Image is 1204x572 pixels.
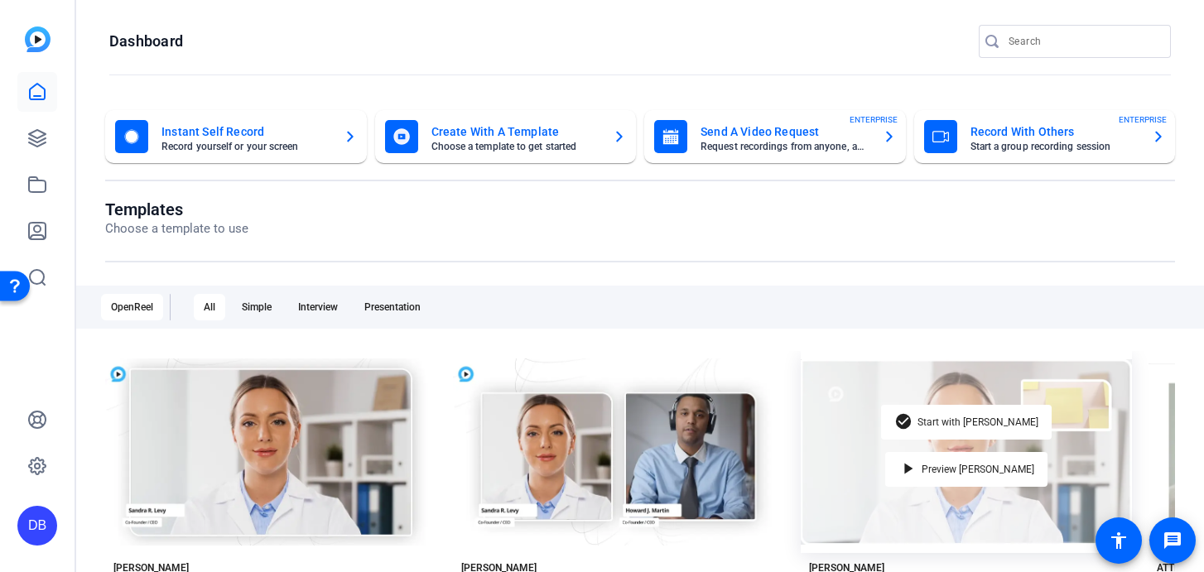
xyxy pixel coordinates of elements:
mat-icon: message [1163,531,1182,550]
h1: Templates [105,199,248,219]
div: OpenReel [101,294,163,320]
mat-card-title: Record With Others [970,122,1139,142]
h1: Dashboard [109,31,183,51]
div: All [194,294,225,320]
mat-card-title: Instant Self Record [161,122,330,142]
mat-card-subtitle: Start a group recording session [970,142,1139,151]
button: Create With A TemplateChoose a template to get started [375,110,637,163]
button: Record With OthersStart a group recording sessionENTERPRISE [914,110,1176,163]
button: Send A Video RequestRequest recordings from anyone, anywhereENTERPRISE [644,110,906,163]
mat-icon: accessibility [1109,531,1129,550]
input: Search [1009,31,1158,51]
mat-card-subtitle: Choose a template to get started [431,142,600,151]
mat-card-subtitle: Record yourself or your screen [161,142,330,151]
div: Interview [288,294,348,320]
mat-card-title: Create With A Template [431,122,600,142]
span: Start with [PERSON_NAME] [917,417,1038,427]
div: Presentation [354,294,431,320]
button: Instant Self RecordRecord yourself or your screen [105,110,367,163]
mat-card-title: Send A Video Request [701,122,869,142]
div: DB [17,506,57,546]
img: blue-gradient.svg [25,26,51,52]
span: ENTERPRISE [1119,113,1167,126]
span: ENTERPRISE [850,113,898,126]
div: Simple [232,294,282,320]
mat-icon: play_arrow [898,459,918,479]
mat-icon: check_circle [894,412,914,432]
span: Preview [PERSON_NAME] [922,464,1034,474]
mat-card-subtitle: Request recordings from anyone, anywhere [701,142,869,151]
p: Choose a template to use [105,219,248,238]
